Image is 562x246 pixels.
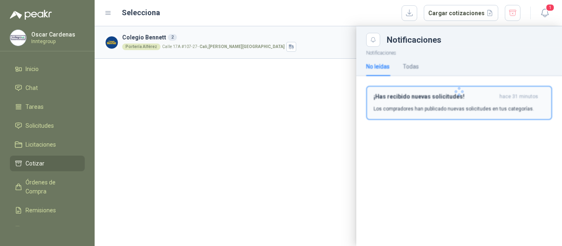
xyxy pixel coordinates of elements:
[10,10,52,20] img: Logo peakr
[10,61,85,77] a: Inicio
[26,64,39,74] span: Inicio
[26,102,44,111] span: Tareas
[31,39,83,44] p: Inntegroup
[26,140,56,149] span: Licitaciones
[26,225,62,234] span: Configuración
[366,33,380,47] button: Close
[424,5,498,21] button: Cargar cotizaciones
[122,7,160,18] h2: Selecciona
[26,83,38,92] span: Chat
[26,159,44,168] span: Cotizar
[31,32,83,37] p: Oscar Cardenas
[10,175,85,199] a: Órdenes de Compra
[10,137,85,152] a: Licitaciones
[10,80,85,96] a: Chat
[10,221,85,237] a: Configuración
[10,202,85,218] a: Remisiones
[26,206,56,215] span: Remisiones
[10,99,85,115] a: Tareas
[537,6,552,21] button: 1
[387,36,552,44] div: Notificaciones
[26,121,54,130] span: Solicitudes
[546,4,555,11] span: 1
[10,118,85,133] a: Solicitudes
[10,30,26,46] img: Company Logo
[10,156,85,171] a: Cotizar
[26,178,77,196] span: Órdenes de Compra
